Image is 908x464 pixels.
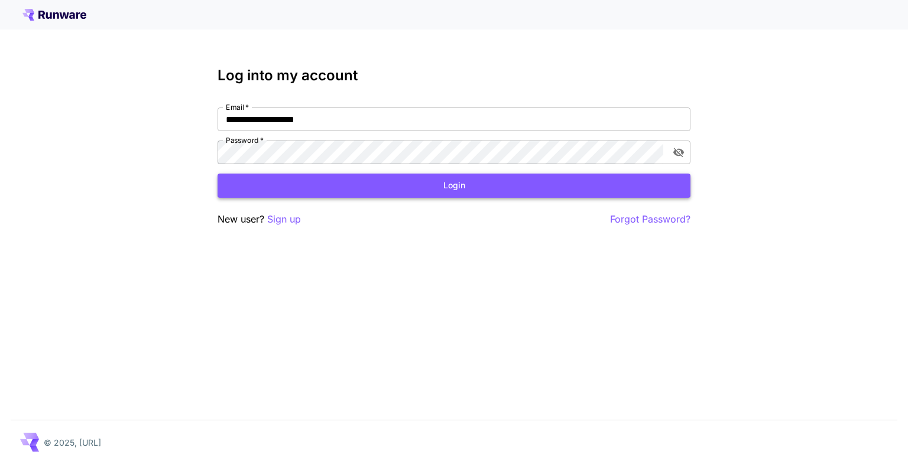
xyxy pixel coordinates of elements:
[267,212,301,227] button: Sign up
[226,102,249,112] label: Email
[44,436,101,449] p: © 2025, [URL]
[218,174,690,198] button: Login
[218,212,301,227] p: New user?
[610,212,690,227] button: Forgot Password?
[668,142,689,163] button: toggle password visibility
[226,135,264,145] label: Password
[218,67,690,84] h3: Log into my account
